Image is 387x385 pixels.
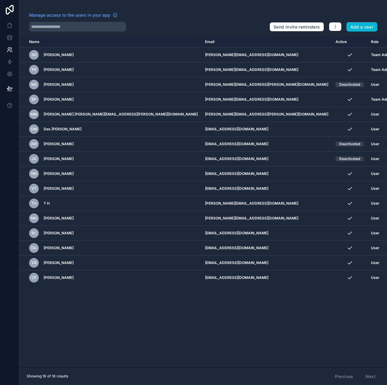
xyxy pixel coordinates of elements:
[31,97,36,102] span: BP
[201,48,332,62] td: [PERSON_NAME][EMAIL_ADDRESS][DOMAIN_NAME]
[371,112,379,117] span: User
[371,186,379,191] span: User
[371,127,379,132] span: User
[339,82,360,87] div: Deactivated
[27,374,68,379] span: Showing 16 of 16 results
[44,216,74,221] span: [PERSON_NAME]
[31,275,37,280] span: CP
[201,256,332,270] td: [EMAIL_ADDRESS][DOMAIN_NAME]
[29,12,117,18] a: Manage access to the users in your app
[201,152,332,166] td: [EMAIL_ADDRESS][DOMAIN_NAME]
[31,186,37,191] span: VT
[31,260,37,265] span: VB
[44,97,74,102] span: [PERSON_NAME]
[201,241,332,256] td: [EMAIL_ADDRESS][DOMAIN_NAME]
[201,77,332,92] td: [PERSON_NAME][EMAIL_ADDRESS][PERSON_NAME][DOMAIN_NAME]
[201,196,332,211] td: [PERSON_NAME][EMAIL_ADDRESS][DOMAIN_NAME]
[44,142,74,146] span: [PERSON_NAME]
[31,201,37,206] span: TH
[31,156,36,161] span: JG
[371,216,379,221] span: User
[201,36,332,48] th: Email
[201,122,332,137] td: [EMAIL_ADDRESS][DOMAIN_NAME]
[19,36,387,367] div: scrollable content
[371,260,379,265] span: User
[44,52,74,57] span: [PERSON_NAME]
[44,246,74,250] span: [PERSON_NAME]
[346,22,378,32] button: Add a user
[371,231,379,236] span: User
[31,216,37,221] span: MA
[371,171,379,176] span: User
[44,260,74,265] span: [PERSON_NAME]
[371,142,379,146] span: User
[31,231,37,236] span: RC
[44,67,74,72] span: [PERSON_NAME]
[44,171,74,176] span: [PERSON_NAME]
[201,107,332,122] td: [PERSON_NAME][EMAIL_ADDRESS][PERSON_NAME][DOMAIN_NAME]
[31,246,37,250] span: DA
[31,127,37,132] span: DM
[332,36,367,48] th: Active
[44,112,198,117] span: [PERSON_NAME] [PERSON_NAME][EMAIL_ADDRESS][PERSON_NAME][DOMAIN_NAME]
[339,142,360,146] div: Deactivated
[371,275,379,280] span: User
[371,246,379,250] span: User
[339,156,360,161] div: Deactivated
[44,201,50,206] span: T H
[44,231,74,236] span: [PERSON_NAME]
[201,226,332,241] td: [EMAIL_ADDRESS][DOMAIN_NAME]
[31,82,37,87] span: MS
[371,82,379,87] span: User
[31,142,37,146] span: AW
[44,127,81,132] span: Des [PERSON_NAME]
[44,275,74,280] span: [PERSON_NAME]
[31,112,37,117] span: Mm
[44,186,74,191] span: [PERSON_NAME]
[270,22,324,32] button: Send invite reminders
[31,171,37,176] span: NN
[201,181,332,196] td: [EMAIL_ADDRESS][DOMAIN_NAME]
[19,36,201,48] th: Name
[201,92,332,107] td: [PERSON_NAME][EMAIL_ADDRESS][DOMAIN_NAME]
[31,67,36,72] span: PR
[201,62,332,77] td: [PERSON_NAME][EMAIL_ADDRESS][DOMAIN_NAME]
[44,156,74,161] span: [PERSON_NAME]
[44,82,74,87] span: [PERSON_NAME]
[371,201,379,206] span: User
[201,270,332,285] td: [EMAIL_ADDRESS][DOMAIN_NAME]
[201,137,332,152] td: [EMAIL_ADDRESS][DOMAIN_NAME]
[31,52,37,57] span: NS
[201,166,332,181] td: [EMAIL_ADDRESS][DOMAIN_NAME]
[29,12,110,18] span: Manage access to the users in your app
[371,156,379,161] span: User
[201,211,332,226] td: [PERSON_NAME][EMAIL_ADDRESS][DOMAIN_NAME]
